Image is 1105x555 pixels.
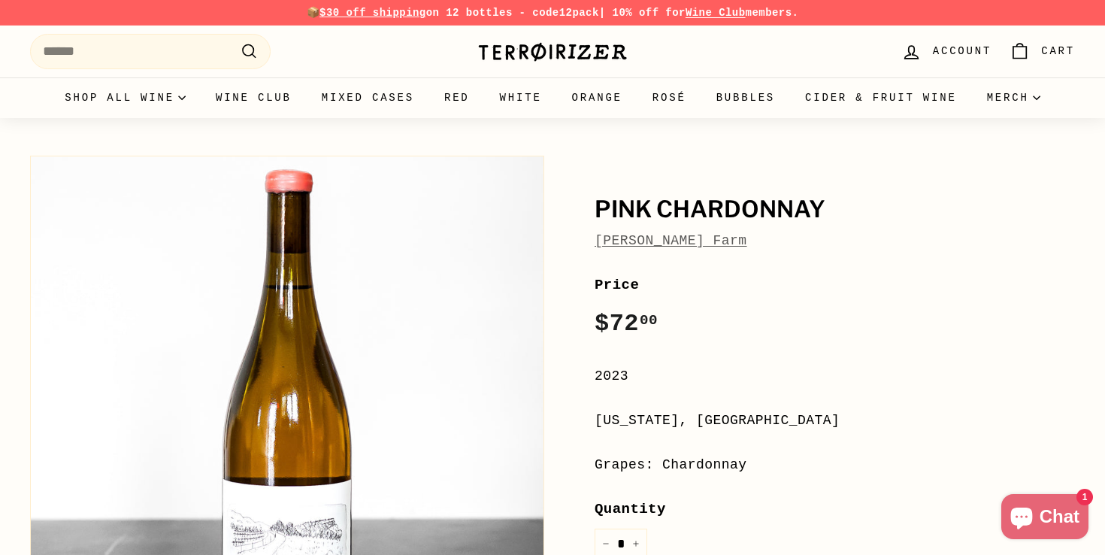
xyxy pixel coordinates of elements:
summary: Shop all wine [50,77,201,118]
a: Account [892,29,1001,74]
div: Grapes: Chardonnay [595,454,1075,476]
div: [US_STATE], [GEOGRAPHIC_DATA] [595,410,1075,432]
a: Rosé [637,77,701,118]
div: 2023 [595,365,1075,387]
p: 📦 on 12 bottles - code | 10% off for members. [30,5,1075,21]
a: White [485,77,557,118]
a: Cider & Fruit Wine [790,77,972,118]
span: Account [933,43,991,59]
sup: 00 [640,312,658,329]
span: Cart [1041,43,1075,59]
a: Orange [557,77,637,118]
a: Bubbles [701,77,790,118]
h1: Pink Chardonnay [595,197,1075,223]
a: Wine Club [686,7,746,19]
a: [PERSON_NAME] Farm [595,233,747,248]
a: Wine Club [201,77,307,118]
label: Quantity [595,498,1075,520]
label: Price [595,274,1075,296]
summary: Merch [972,77,1055,118]
a: Mixed Cases [307,77,429,118]
span: $30 off shipping [319,7,426,19]
a: Red [429,77,485,118]
a: Cart [1001,29,1084,74]
span: $72 [595,310,658,338]
strong: 12pack [559,7,599,19]
inbox-online-store-chat: Shopify online store chat [997,494,1093,543]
